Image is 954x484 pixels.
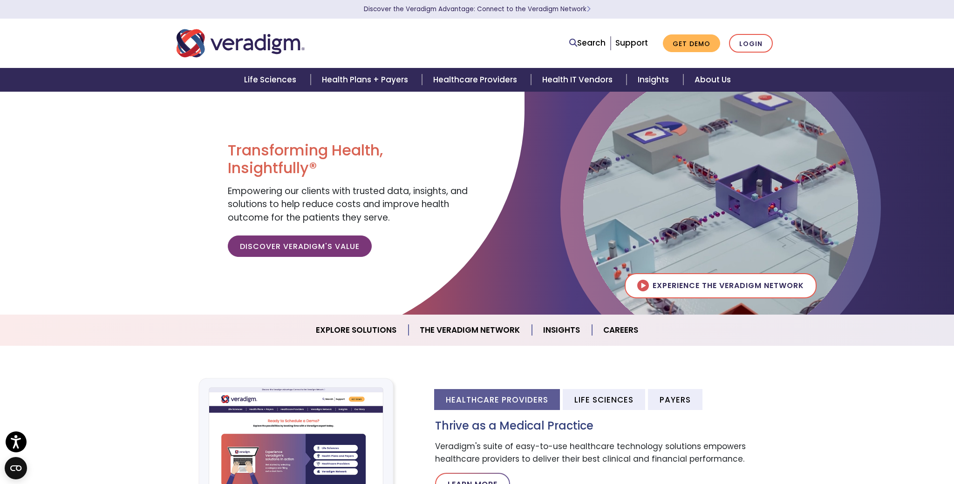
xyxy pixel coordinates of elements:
li: Life Sciences [563,389,645,410]
span: Learn More [586,5,591,13]
a: Search [569,37,606,49]
h1: Transforming Health, Insightfully® [228,141,470,177]
a: Healthcare Providers [422,68,531,92]
a: Health IT Vendors [531,68,627,92]
a: Discover the Veradigm Advantage: Connect to the Veradigm NetworkLearn More [364,5,591,13]
a: Insights [627,68,683,92]
a: Login [729,34,773,53]
a: Get Demo [663,34,720,53]
span: Empowering our clients with trusted data, insights, and solutions to help reduce costs and improv... [228,185,468,224]
a: Explore Solutions [305,318,409,342]
a: Health Plans + Payers [311,68,422,92]
a: Insights [532,318,592,342]
li: Healthcare Providers [434,389,560,410]
a: Careers [592,318,649,342]
h3: Thrive as a Medical Practice [435,419,777,433]
a: Discover Veradigm's Value [228,235,372,257]
a: Life Sciences [233,68,310,92]
iframe: Drift Chat Widget [775,426,943,473]
button: Open CMP widget [5,457,27,479]
a: Support [615,37,648,48]
p: Veradigm's suite of easy-to-use healthcare technology solutions empowers healthcare providers to ... [435,440,777,465]
li: Payers [648,389,702,410]
a: About Us [683,68,742,92]
img: Veradigm logo [177,28,305,59]
a: The Veradigm Network [409,318,532,342]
